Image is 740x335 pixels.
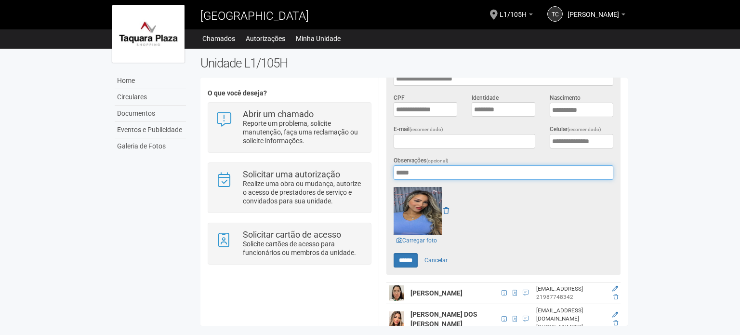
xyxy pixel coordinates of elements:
[112,5,185,63] img: logo.jpg
[472,94,499,102] label: Identidade
[394,94,405,102] label: CPF
[115,138,186,154] a: Galeria de Fotos
[200,9,309,23] span: [GEOGRAPHIC_DATA]
[410,127,443,132] span: (recomendado)
[426,158,449,163] span: (opcional)
[419,253,453,268] a: Cancelar
[613,320,618,326] a: Excluir membro
[536,293,604,301] div: 21987748342
[243,169,340,179] strong: Solicitar uma autorização
[243,179,364,205] p: Realize uma obra ou mudança, autorize o acesso de prestadores de serviço e convidados para sua un...
[550,94,581,102] label: Nascimento
[394,125,443,134] label: E-mail
[296,32,341,45] a: Minha Unidade
[410,310,477,328] strong: [PERSON_NAME] DOS [PERSON_NAME]
[550,125,601,134] label: Celular
[115,106,186,122] a: Documentos
[243,119,364,145] p: Reporte um problema, solicite manutenção, faça uma reclamação ou solicite informações.
[394,187,442,235] img: GetFile
[500,12,533,20] a: L1/105H
[246,32,285,45] a: Autorizações
[115,89,186,106] a: Circulares
[215,110,363,145] a: Abrir um chamado Reporte um problema, solicite manutenção, faça uma reclamação ou solicite inform...
[612,311,618,318] a: Editar membro
[200,56,628,70] h2: Unidade L1/105H
[394,235,440,246] a: Carregar foto
[613,294,618,300] a: Excluir membro
[389,311,404,327] img: user.png
[443,207,449,214] a: Remover
[202,32,235,45] a: Chamados
[410,289,462,297] strong: [PERSON_NAME]
[208,90,371,97] h4: O que você deseja?
[547,6,563,22] a: TC
[536,285,604,293] div: [EMAIL_ADDRESS]
[568,12,625,20] a: [PERSON_NAME]
[612,285,618,292] a: Editar membro
[389,285,404,301] img: user.png
[243,109,314,119] strong: Abrir um chamado
[215,230,363,257] a: Solicitar cartão de acesso Solicite cartões de acesso para funcionários ou membros da unidade.
[115,73,186,89] a: Home
[500,1,527,18] span: L1/105H
[536,323,604,331] div: [PHONE_NUMBER]
[243,240,364,257] p: Solicite cartões de acesso para funcionários ou membros da unidade.
[243,229,341,240] strong: Solicitar cartão de acesso
[568,127,601,132] span: (recomendado)
[568,1,619,18] span: TÂNIA CRISTINA DA COSTA
[394,156,449,165] label: Observações
[115,122,186,138] a: Eventos e Publicidade
[215,170,363,205] a: Solicitar uma autorização Realize uma obra ou mudança, autorize o acesso de prestadores de serviç...
[536,307,604,323] div: [EMAIL_ADDRESS][DOMAIN_NAME]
